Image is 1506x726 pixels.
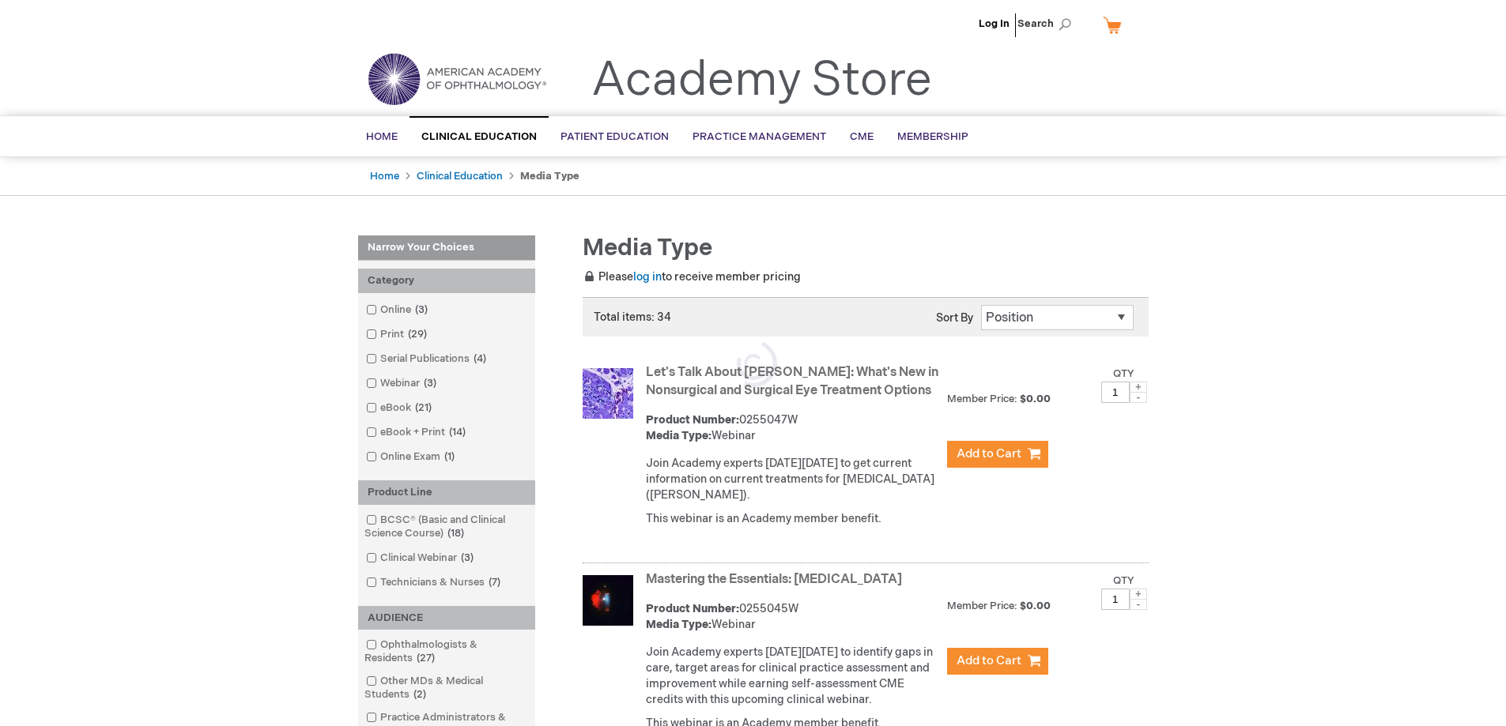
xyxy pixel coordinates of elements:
span: Search [1017,8,1078,39]
span: 2 [410,688,430,701]
a: Online3 [362,303,434,318]
p: Join Academy experts [DATE][DATE] to get current information on current treatments for [MEDICAL_D... [646,456,939,503]
label: Qty [1113,367,1134,380]
strong: Narrow Your Choices [358,235,535,261]
p: This webinar is an Academy member benefit. [646,511,939,527]
p: Join Academy experts [DATE][DATE] to identify gaps in care, target areas for clinical practice as... [646,645,939,708]
a: eBook21 [362,401,438,416]
span: 21 [411,401,436,414]
a: BCSC® (Basic and Clinical Science Course)18 [362,513,531,541]
span: CME [850,130,874,143]
a: Log In [979,17,1010,30]
span: Practice Management [693,130,826,143]
a: log in [633,270,662,284]
span: Media Type [583,234,712,262]
a: Print29 [362,327,433,342]
a: Academy Store [591,52,932,109]
span: Please to receive member pricing [583,270,801,284]
span: $0.00 [1020,393,1053,405]
img: Let's Talk About TED: What's New in Nonsurgical and Surgical Eye Treatment Options [583,368,633,419]
strong: Member Price: [947,393,1017,405]
a: Webinar3 [362,376,443,391]
a: Home [370,170,399,182]
strong: Media Type: [646,429,711,442]
span: Home [366,130,398,143]
a: Clinical Education [417,170,503,182]
span: 3 [411,303,432,316]
div: Product Line [358,480,535,505]
a: Ophthalmologists & Residents27 [362,638,531,666]
a: Mastering the Essentials: [MEDICAL_DATA] [646,572,902,587]
button: Add to Cart [947,648,1048,675]
span: 29 [404,328,431,340]
div: Category [358,269,535,293]
span: Add to Cart [957,653,1021,668]
a: Online Exam1 [362,450,461,465]
span: 18 [443,527,468,540]
label: Sort By [936,311,973,325]
a: Serial Publications4 [362,352,493,367]
span: 27 [413,652,439,664]
strong: Media Type [520,170,579,182]
strong: Product Number: [646,602,739,615]
span: 1 [440,450,459,463]
span: 14 [445,426,470,438]
strong: Member Price: [947,600,1017,612]
span: Total items: 34 [594,310,671,324]
a: Clinical Webinar3 [362,551,480,566]
strong: Product Number: [646,413,739,427]
span: Clinical Education [421,130,537,143]
span: 4 [470,352,490,365]
input: Qty [1101,589,1130,610]
button: Add to Cart [947,441,1048,468]
span: 3 [457,551,477,564]
a: Technicians & Nurses7 [362,575,507,590]
span: 3 [420,377,440,389]
div: 0255045W Webinar [646,601,939,633]
a: Other MDs & Medical Students2 [362,674,531,702]
span: $0.00 [1020,600,1053,612]
label: Qty [1113,574,1134,587]
span: 7 [485,576,504,589]
input: Qty [1101,382,1130,403]
span: Add to Cart [957,446,1021,461]
a: eBook + Print14 [362,425,472,440]
div: 0255047W Webinar [646,412,939,444]
div: AUDIENCE [358,606,535,630]
a: Let's Talk About [PERSON_NAME]: What's New in Nonsurgical and Surgical Eye Treatment Options [646,365,938,398]
span: Membership [897,130,968,143]
span: Patient Education [561,130,669,143]
strong: Media Type: [646,618,711,631]
img: Mastering the Essentials: Uveitis [583,575,633,626]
